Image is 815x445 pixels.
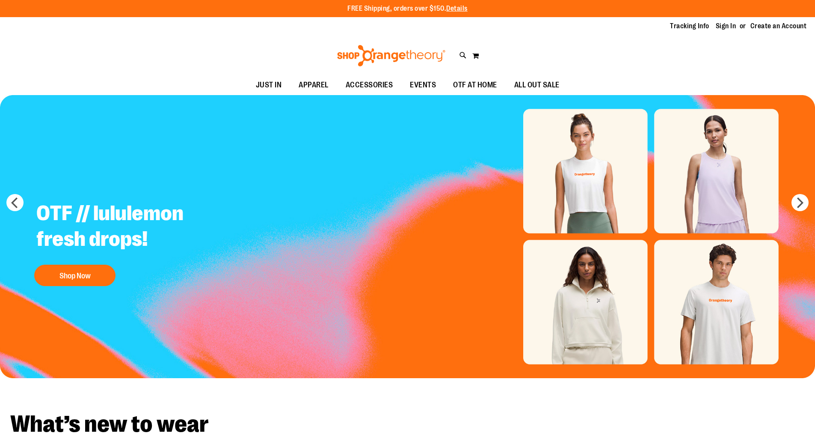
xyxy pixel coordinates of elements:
[30,194,243,290] a: OTF // lululemon fresh drops! Shop Now
[10,412,805,436] h2: What’s new to wear
[34,265,116,286] button: Shop Now
[446,5,468,12] a: Details
[716,21,736,31] a: Sign In
[347,4,468,14] p: FREE Shipping, orders over $150.
[453,75,497,95] span: OTF AT HOME
[514,75,560,95] span: ALL OUT SALE
[6,194,24,211] button: prev
[299,75,329,95] span: APPAREL
[346,75,393,95] span: ACCESSORIES
[410,75,436,95] span: EVENTS
[256,75,282,95] span: JUST IN
[750,21,807,31] a: Create an Account
[791,194,809,211] button: next
[670,21,709,31] a: Tracking Info
[336,45,447,66] img: Shop Orangetheory
[30,194,243,260] h2: OTF // lululemon fresh drops!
